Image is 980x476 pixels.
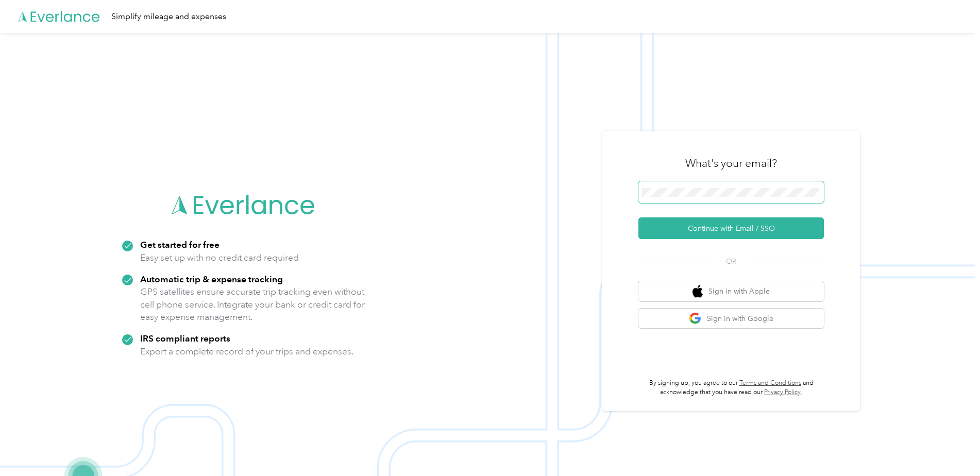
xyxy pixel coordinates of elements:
p: Easy set up with no credit card required [140,251,299,264]
div: Simplify mileage and expenses [111,10,226,23]
a: Terms and Conditions [739,379,801,387]
p: GPS satellites ensure accurate trip tracking even without cell phone service. Integrate your bank... [140,285,365,324]
img: google logo [689,312,702,325]
button: Continue with Email / SSO [638,217,824,239]
button: apple logoSign in with Apple [638,281,824,301]
span: OR [713,256,749,267]
p: Export a complete record of your trips and expenses. [140,345,353,358]
h3: What's your email? [685,156,777,171]
strong: Get started for free [140,239,219,250]
strong: IRS compliant reports [140,333,230,344]
img: apple logo [692,285,703,298]
a: Privacy Policy [764,388,801,396]
button: google logoSign in with Google [638,309,824,329]
strong: Automatic trip & expense tracking [140,274,283,284]
p: By signing up, you agree to our and acknowledge that you have read our . [638,379,824,397]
